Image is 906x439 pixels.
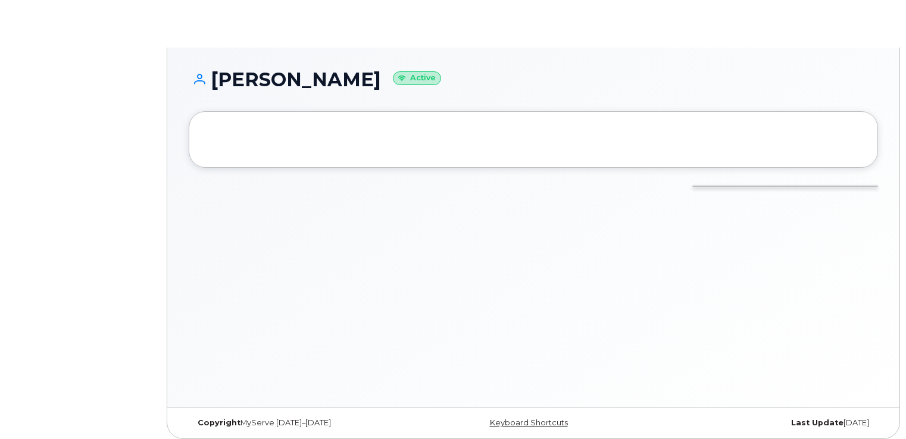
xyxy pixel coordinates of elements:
a: Keyboard Shortcuts [490,418,568,427]
h1: [PERSON_NAME] [189,69,878,90]
div: [DATE] [648,418,878,428]
strong: Last Update [791,418,843,427]
small: Active [393,71,441,85]
div: MyServe [DATE]–[DATE] [189,418,418,428]
strong: Copyright [198,418,240,427]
